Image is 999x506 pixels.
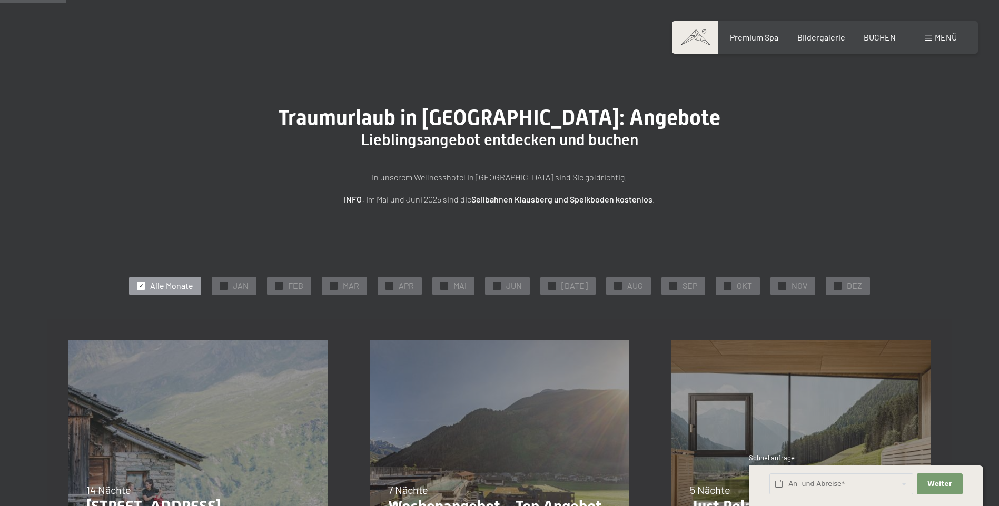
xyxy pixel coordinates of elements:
[616,282,620,289] span: ✓
[847,280,862,291] span: DEZ
[150,280,193,291] span: Alle Monate
[683,280,697,291] span: SEP
[550,282,555,289] span: ✓
[627,280,643,291] span: AUG
[236,170,763,184] p: In unserem Wellnesshotel in [GEOGRAPHIC_DATA] sind Sie goldrichtig.
[935,32,957,42] span: Menü
[388,483,428,496] span: 7 Nächte
[139,282,143,289] span: ✓
[749,453,795,462] span: Schnellanfrage
[506,280,522,291] span: JUN
[86,483,131,496] span: 14 Nächte
[277,282,281,289] span: ✓
[917,473,962,495] button: Weiter
[730,32,778,42] a: Premium Spa
[279,105,720,130] span: Traumurlaub in [GEOGRAPHIC_DATA]: Angebote
[361,130,638,149] span: Lieblingsangebot entdecken und buchen
[690,483,730,496] span: 5 Nächte
[561,280,588,291] span: [DATE]
[726,282,730,289] span: ✓
[388,282,392,289] span: ✓
[233,280,249,291] span: JAN
[792,280,807,291] span: NOV
[344,194,362,204] strong: INFO
[927,479,952,489] span: Weiter
[836,282,840,289] span: ✓
[471,194,652,204] strong: Seilbahnen Klausberg und Speikboden kostenlos
[288,280,303,291] span: FEB
[495,282,499,289] span: ✓
[864,32,896,42] a: BUCHEN
[332,282,336,289] span: ✓
[222,282,226,289] span: ✓
[343,280,359,291] span: MAR
[236,193,763,206] p: : Im Mai und Juni 2025 sind die .
[780,282,785,289] span: ✓
[797,32,845,42] a: Bildergalerie
[737,280,752,291] span: OKT
[671,282,676,289] span: ✓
